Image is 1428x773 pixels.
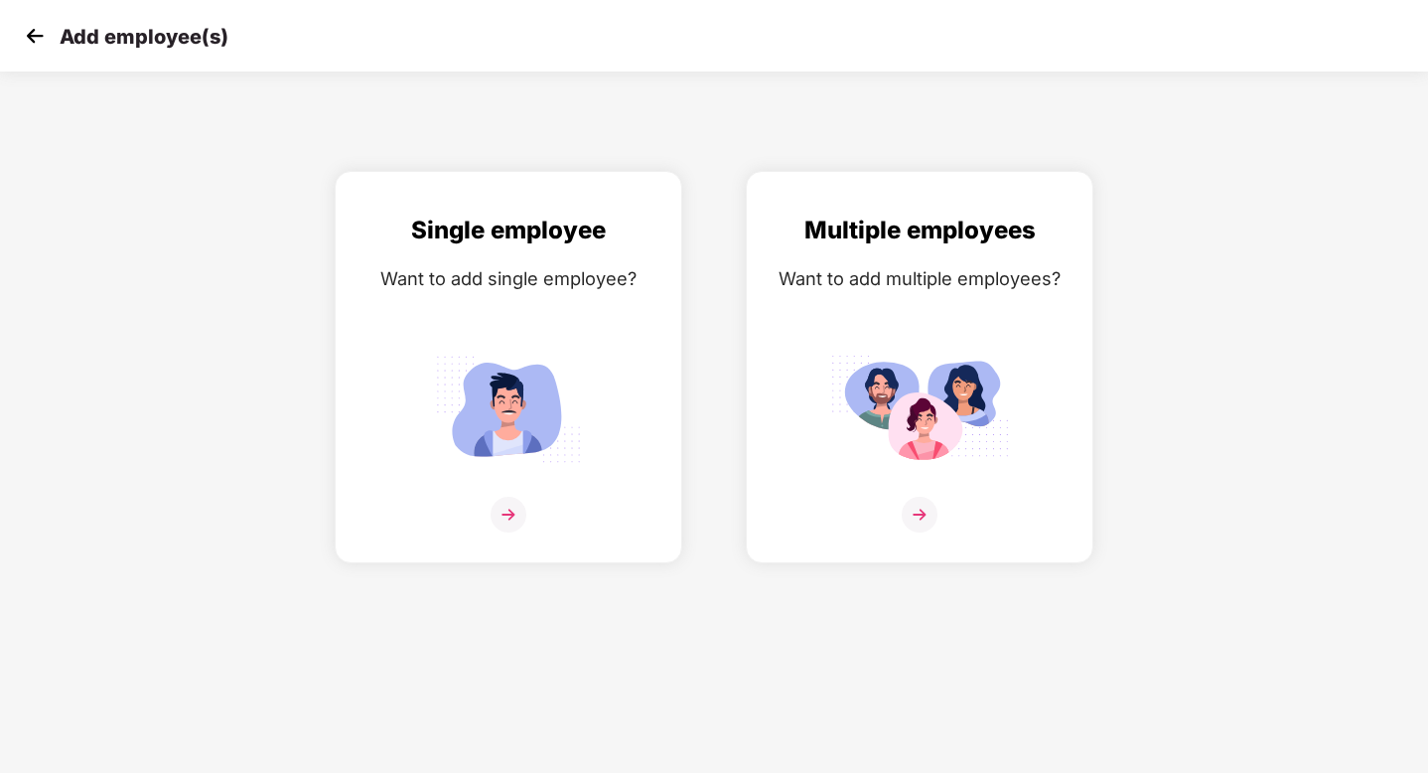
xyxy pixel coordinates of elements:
[356,212,661,249] div: Single employee
[767,212,1072,249] div: Multiple employees
[767,264,1072,293] div: Want to add multiple employees?
[830,347,1009,471] img: svg+xml;base64,PHN2ZyB4bWxucz0iaHR0cDovL3d3dy53My5vcmcvMjAwMC9zdmciIGlkPSJNdWx0aXBsZV9lbXBsb3llZS...
[491,497,526,533] img: svg+xml;base64,PHN2ZyB4bWxucz0iaHR0cDovL3d3dy53My5vcmcvMjAwMC9zdmciIHdpZHRoPSIzNiIgaGVpZ2h0PSIzNi...
[20,21,50,51] img: svg+xml;base64,PHN2ZyB4bWxucz0iaHR0cDovL3d3dy53My5vcmcvMjAwMC9zdmciIHdpZHRoPSIzMCIgaGVpZ2h0PSIzMC...
[419,347,598,471] img: svg+xml;base64,PHN2ZyB4bWxucz0iaHR0cDovL3d3dy53My5vcmcvMjAwMC9zdmciIGlkPSJTaW5nbGVfZW1wbG95ZWUiIH...
[60,25,228,49] p: Add employee(s)
[356,264,661,293] div: Want to add single employee?
[902,497,937,533] img: svg+xml;base64,PHN2ZyB4bWxucz0iaHR0cDovL3d3dy53My5vcmcvMjAwMC9zdmciIHdpZHRoPSIzNiIgaGVpZ2h0PSIzNi...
